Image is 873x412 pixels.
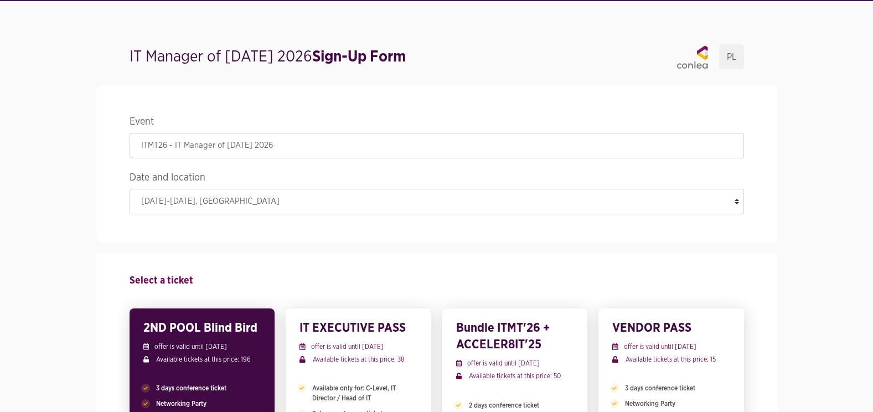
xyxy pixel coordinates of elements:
h3: VENDOR PASS [612,320,730,336]
input: ITMT26 - IT Manager of Tomorrow 2026 [130,133,744,158]
strong: Sign-Up Form [312,49,406,65]
legend: Event [130,114,744,133]
h1: IT Manager of [DATE] 2026 [130,46,406,68]
legend: Date and location [130,169,744,189]
h3: IT EXECUTIVE PASS [299,320,417,336]
span: Networking Party [156,399,206,409]
h3: 2ND POOL Blind Bird [143,320,261,336]
span: 3 days conference ticket [625,383,695,393]
h4: Select a ticket [130,270,744,292]
span: Available only for: C-Level, IT Director / Head of IT [312,383,417,403]
p: Available tickets at this price: 38 [299,354,417,364]
span: 3 days conference ticket [156,383,226,393]
a: PL [719,44,744,69]
p: offer is valid until [DATE] [299,342,417,352]
p: Available tickets at this price: 196 [143,354,261,364]
p: offer is valid until [DATE] [143,342,261,352]
p: offer is valid until [DATE] [456,358,574,368]
p: Available tickets at this price: 15 [612,354,730,364]
span: 2 days conference ticket [469,400,539,410]
p: offer is valid until [DATE] [612,342,730,352]
p: Available tickets at this price: 50 [456,371,574,381]
h3: Bundle ITMT'26 + ACCELER8IT'25 [456,320,574,353]
span: Networking Party [625,399,675,409]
